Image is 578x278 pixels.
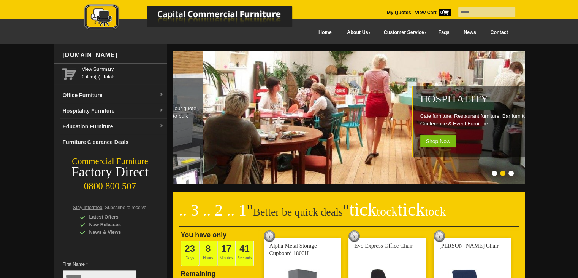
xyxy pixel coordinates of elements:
[348,230,360,242] img: tick tock deal clock
[181,241,199,266] span: Days
[217,241,236,266] span: Minutes
[159,108,164,113] img: dropdown
[179,201,247,219] span: .. 3 .. 2 .. 1
[82,66,164,73] a: View Summary
[68,105,199,128] p: Buy individually or use our quote builder for discounts on multiple units through to bulk office ...
[105,205,147,210] span: Subscribe to receive:
[60,119,167,134] a: Education Furnituredropdown
[159,124,164,128] img: dropdown
[221,243,231,254] span: 17
[500,171,505,176] li: Page dot 2
[425,205,446,218] span: tock
[420,135,456,147] span: Shop Now
[483,24,515,41] a: Contact
[264,230,275,242] img: tick tock deal clock
[508,171,514,176] li: Page dot 3
[54,167,167,177] div: Factory Direct
[179,204,519,227] h2: Better be quick deals
[80,213,152,221] div: Latest Offers
[349,199,446,219] span: tick tick
[60,134,167,150] a: Furniture Clearance Deals
[60,103,167,119] a: Hospitality Furnituredropdown
[181,231,227,239] span: You have only
[60,88,167,103] a: Office Furnituredropdown
[239,243,250,254] span: 41
[247,201,253,219] span: "
[413,10,450,15] a: View Cart0
[431,24,457,41] a: Faqs
[492,171,497,176] li: Page dot 1
[203,51,556,184] img: Hospitality
[63,4,329,32] img: Capital Commercial Furniture Logo
[80,221,152,228] div: New Releases
[420,112,551,128] p: Cafe furniture. Restaurant furniture. Bar furniture. Conference & Event Furniture.
[63,4,329,34] a: Capital Commercial Furniture Logo
[343,201,446,219] span: "
[387,10,411,15] a: My Quotes
[375,24,431,41] a: Customer Service
[456,24,483,41] a: News
[185,243,195,254] span: 23
[54,177,167,192] div: 0800 800 507
[159,93,164,97] img: dropdown
[181,267,216,278] span: Remaining
[377,205,397,218] span: tock
[82,66,164,80] span: 0 item(s), Total:
[236,241,254,266] span: Seconds
[60,44,167,67] div: [DOMAIN_NAME]
[439,9,451,16] span: 0
[434,230,445,242] img: tick tock deal clock
[420,93,551,105] h2: Hospitality
[68,86,199,97] h1: Office Furniture
[80,228,152,236] div: News & Views
[54,156,167,167] div: Commercial Furniture
[199,241,217,266] span: Hours
[339,24,375,41] a: About Us
[415,10,451,15] strong: View Cart
[206,243,211,254] span: 8
[73,205,103,210] span: Stay Informed
[63,260,148,268] span: First Name *
[203,180,556,185] a: Hospitality Cafe furniture. Restaurant furniture. Bar furniture. Conference & Event Furniture. Sh...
